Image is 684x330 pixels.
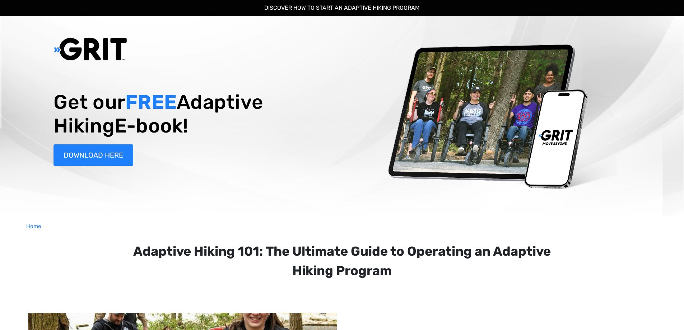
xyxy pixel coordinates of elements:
nav: Breadcrumb [26,222,658,231]
span: E-book! [115,114,189,138]
strong: Adaptive Hiking 101: The Ultimate Guide to Operating an Adaptive Hiking Program [133,243,551,278]
img: grit-logo [53,37,127,61]
h1: Get our Adaptive Hiking [53,90,329,138]
img: banner image [386,44,619,189]
span: Home [26,223,41,229]
strong: FREE [125,90,177,114]
a: Home [26,222,41,231]
a: DOWNLOAD HERE [53,144,133,166]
